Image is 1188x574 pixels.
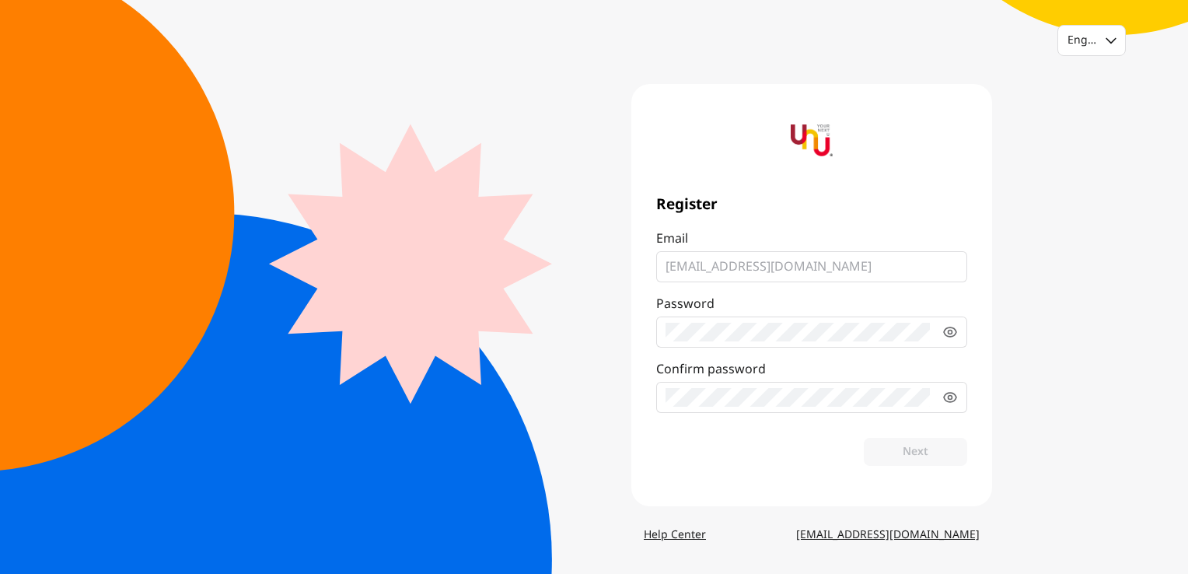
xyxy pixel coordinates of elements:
[1067,33,1096,48] div: English
[656,229,688,248] p: Email
[631,521,718,549] a: Help Center
[791,120,833,162] img: yournextu-logo-vertical-compact-v2.png
[784,521,992,549] a: [EMAIL_ADDRESS][DOMAIN_NAME]
[656,360,766,379] p: Confirm password
[656,196,967,214] div: Register
[666,323,930,341] input: Password
[656,295,715,313] p: Password
[666,257,958,276] input: Email
[864,438,967,466] button: Next
[666,388,930,407] input: Confirm password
